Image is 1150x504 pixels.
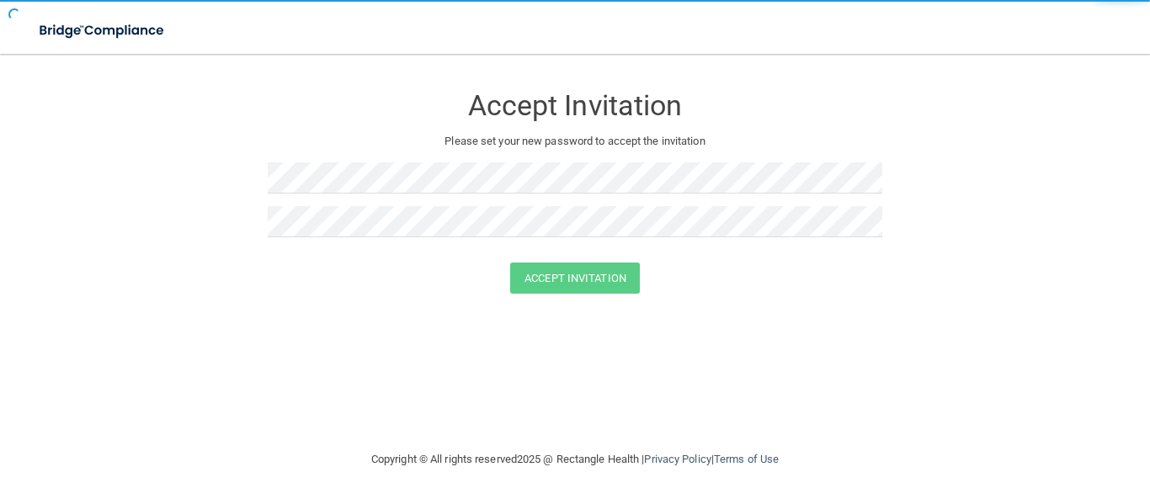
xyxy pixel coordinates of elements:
[644,453,711,465] a: Privacy Policy
[510,263,640,294] button: Accept Invitation
[268,90,882,121] h3: Accept Invitation
[280,131,870,151] p: Please set your new password to accept the invitation
[25,13,180,48] img: bridge_compliance_login_screen.278c3ca4.svg
[714,453,779,465] a: Terms of Use
[268,432,882,486] div: Copyright © All rights reserved 2025 @ Rectangle Health | |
